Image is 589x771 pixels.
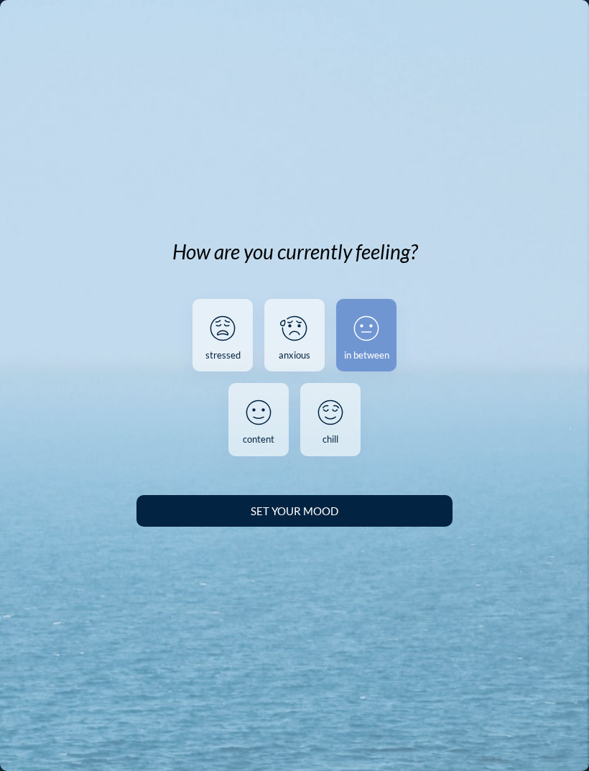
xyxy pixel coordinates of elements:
[228,383,289,456] a: content
[344,350,389,361] div: in between
[336,299,396,372] a: in between
[264,299,325,372] a: anxious
[323,434,338,445] div: chill
[172,240,417,264] div: How are you currently feeling?
[193,299,253,372] a: stressed
[279,350,310,361] div: anxious
[136,495,453,527] button: Set your Mood
[300,383,361,456] a: chill
[205,350,241,361] div: stressed
[243,434,274,445] div: content
[162,504,427,517] div: Set your Mood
